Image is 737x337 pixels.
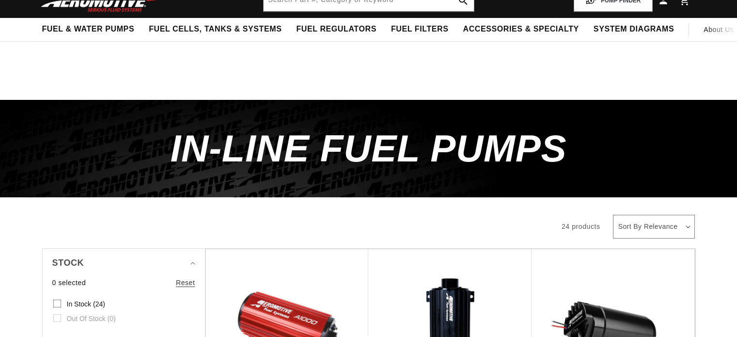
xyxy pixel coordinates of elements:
[35,18,142,41] summary: Fuel & Water Pumps
[149,24,282,34] span: Fuel Cells, Tanks & Systems
[289,18,383,41] summary: Fuel Regulators
[296,24,376,34] span: Fuel Regulators
[67,314,116,323] span: Out of stock (0)
[586,18,681,41] summary: System Diagrams
[384,18,456,41] summary: Fuel Filters
[67,300,105,308] span: In stock (24)
[704,26,734,33] span: About Us
[171,127,567,170] span: In-Line Fuel Pumps
[594,24,674,34] span: System Diagrams
[176,277,195,288] a: Reset
[562,223,600,230] span: 24 products
[52,256,84,270] span: Stock
[141,18,289,41] summary: Fuel Cells, Tanks & Systems
[456,18,586,41] summary: Accessories & Specialty
[52,277,86,288] span: 0 selected
[391,24,449,34] span: Fuel Filters
[42,24,135,34] span: Fuel & Water Pumps
[463,24,579,34] span: Accessories & Specialty
[52,249,195,277] summary: Stock (0 selected)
